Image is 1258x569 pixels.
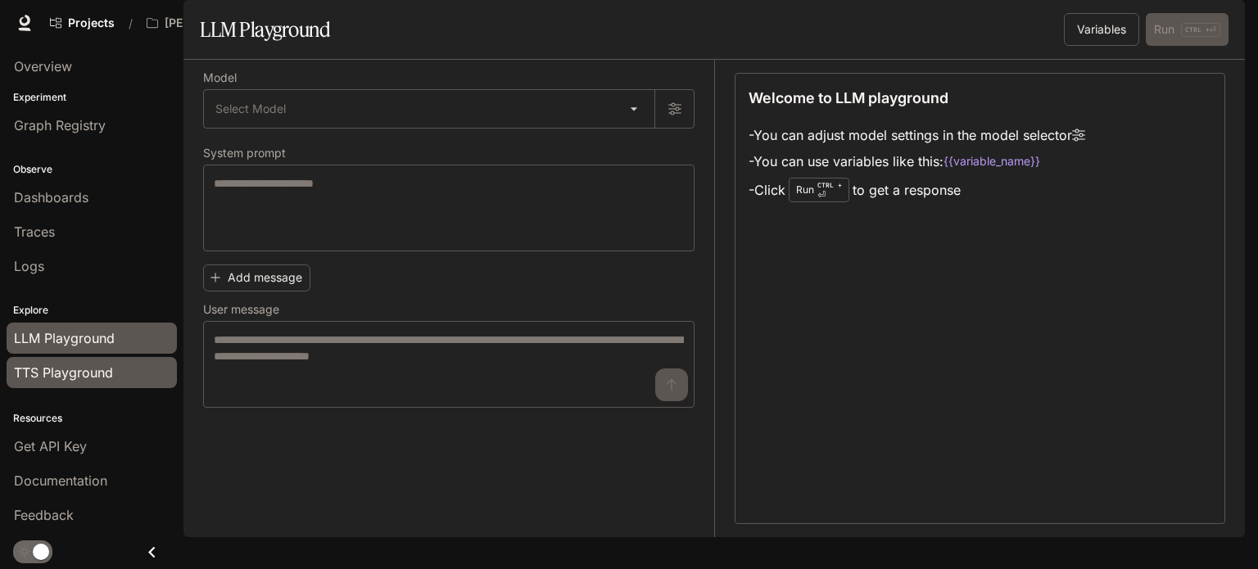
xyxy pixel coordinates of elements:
[122,15,139,32] div: /
[43,7,122,39] a: Go to projects
[749,122,1085,148] li: - You can adjust model settings in the model selector
[68,16,115,30] span: Projects
[139,7,282,39] button: All workspaces
[749,174,1085,205] li: - Click to get a response
[1064,13,1139,46] button: Variables
[817,180,842,190] p: CTRL +
[200,13,330,46] h1: LLM Playground
[204,90,654,128] div: Select Model
[203,264,310,291] button: Add message
[203,304,279,315] p: User message
[749,87,948,109] p: Welcome to LLM playground
[749,148,1085,174] li: - You can use variables like this:
[789,178,849,202] div: Run
[203,147,286,159] p: System prompt
[203,72,237,84] p: Model
[215,101,286,117] span: Select Model
[817,180,842,200] p: ⏎
[943,153,1040,169] code: {{variable_name}}
[165,16,256,30] p: [PERSON_NAME]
